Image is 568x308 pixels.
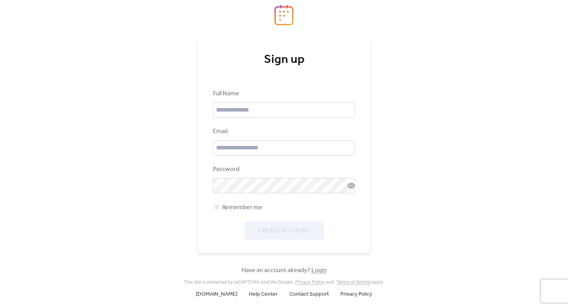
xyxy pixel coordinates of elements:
[184,279,384,285] div: This site is protected by reCAPTCHA and the Google and apply .
[340,289,372,299] a: Privacy Policy
[249,290,278,299] span: Help Center
[196,289,237,299] a: [DOMAIN_NAME]
[213,165,354,174] div: Password
[289,290,329,299] span: Contact Support
[274,5,294,25] img: logo
[337,279,371,285] a: Terms of Service
[213,52,355,68] div: Sign up
[213,89,354,98] div: Full Name
[295,279,325,285] a: Privacy Policy
[249,289,278,299] a: Help Center
[340,290,372,299] span: Privacy Policy
[213,127,354,136] div: Email
[222,203,262,212] span: Remember me
[289,289,329,299] a: Contact Support
[311,264,327,276] a: Login
[241,266,327,275] span: Have an account already?
[196,290,237,299] span: [DOMAIN_NAME]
